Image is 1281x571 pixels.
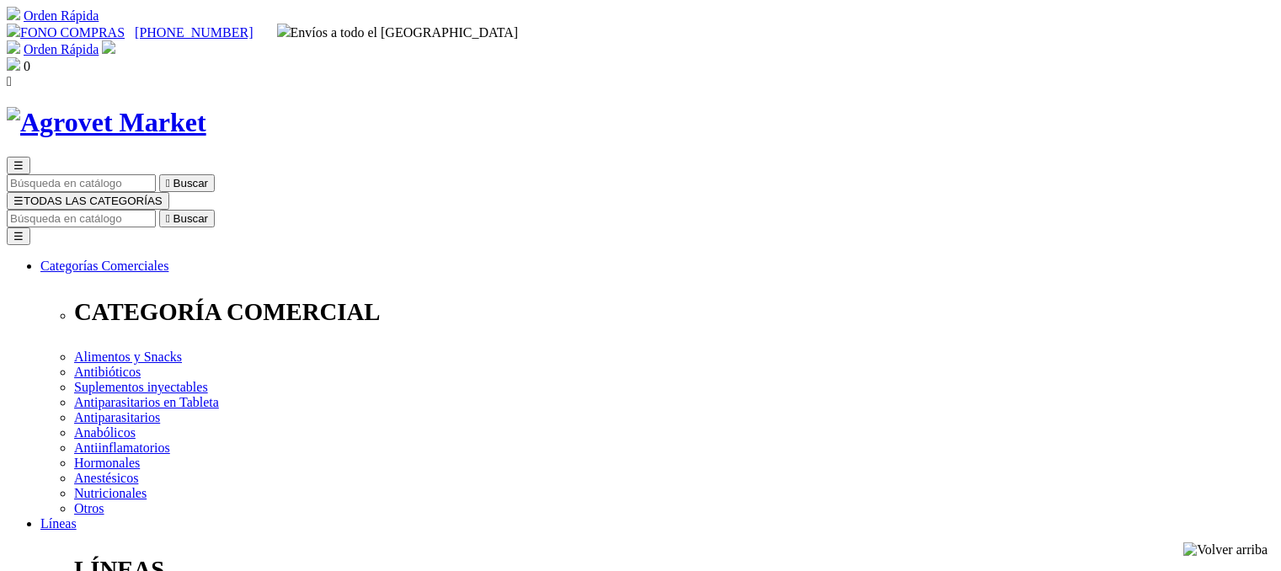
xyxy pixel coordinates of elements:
i:  [7,74,12,88]
a: FONO COMPRAS [7,25,125,40]
a: Otros [74,501,104,515]
a: [PHONE_NUMBER] [135,25,253,40]
img: shopping-cart.svg [7,7,20,20]
a: Líneas [40,516,77,531]
img: shopping-cart.svg [7,40,20,54]
button: ☰ [7,157,30,174]
span: Envíos a todo el [GEOGRAPHIC_DATA] [277,25,519,40]
span: 0 [24,59,30,73]
a: Nutricionales [74,486,147,500]
span: Buscar [173,212,208,225]
img: Volver arriba [1183,542,1268,558]
a: Antiinflamatorios [74,440,170,455]
img: phone.svg [7,24,20,37]
button: ☰ [7,227,30,245]
a: Orden Rápida [24,42,99,56]
a: Antibióticos [74,365,141,379]
img: Agrovet Market [7,107,206,138]
a: Suplementos inyectables [74,380,208,394]
a: Orden Rápida [24,8,99,23]
button:  Buscar [159,210,215,227]
span: Buscar [173,177,208,189]
a: Anabólicos [74,425,136,440]
a: Antiparasitarios [74,410,160,424]
a: Categorías Comerciales [40,259,168,273]
a: Alimentos y Snacks [74,350,182,364]
span: ☰ [13,159,24,172]
button:  Buscar [159,174,215,192]
a: Hormonales [74,456,140,470]
input: Buscar [7,174,156,192]
input: Buscar [7,210,156,227]
i:  [166,177,170,189]
a: Antiparasitarios en Tableta [74,395,219,409]
a: Acceda a su cuenta de cliente [102,42,115,56]
button: ☰TODAS LAS CATEGORÍAS [7,192,169,210]
img: shopping-bag.svg [7,57,20,71]
p: CATEGORÍA COMERCIAL [74,298,1274,326]
a: Anestésicos [74,471,138,485]
img: user.svg [102,40,115,54]
img: delivery-truck.svg [277,24,291,37]
i:  [166,212,170,225]
span: ☰ [13,195,24,207]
